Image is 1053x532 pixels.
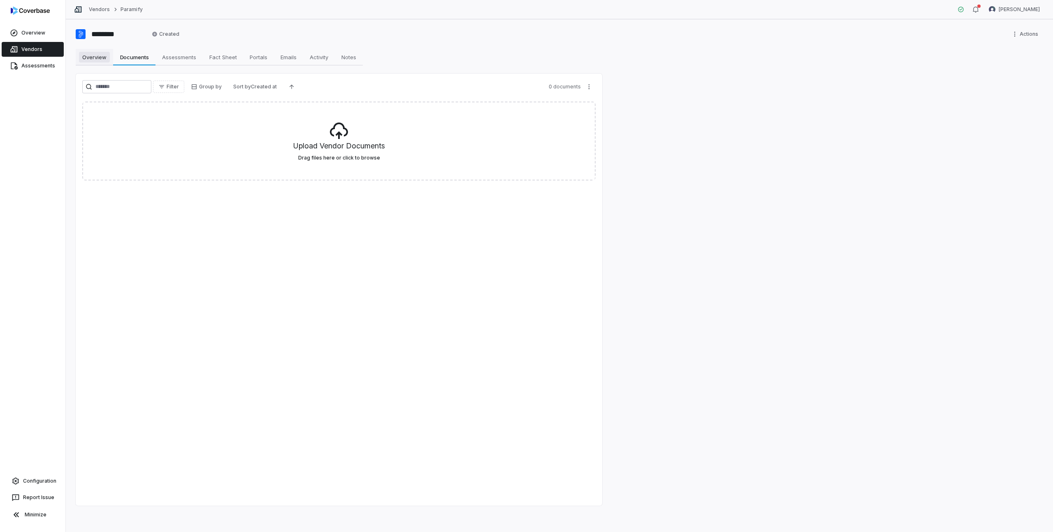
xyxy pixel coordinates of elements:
[2,25,64,40] a: Overview
[306,52,332,62] span: Activity
[283,81,300,93] button: Ascending
[1009,28,1043,40] button: More actions
[121,6,142,13] a: Paramify
[79,52,110,62] span: Overview
[228,81,282,93] button: Sort byCreated at
[338,52,360,62] span: Notes
[246,52,271,62] span: Portals
[277,52,300,62] span: Emails
[89,6,110,13] a: Vendors
[989,6,995,13] img: Mike Phillips avatar
[153,81,184,93] button: Filter
[3,490,62,505] button: Report Issue
[206,52,240,62] span: Fact Sheet
[999,6,1040,13] span: [PERSON_NAME]
[3,507,62,523] button: Minimize
[117,52,152,62] span: Documents
[293,141,385,155] h5: Upload Vendor Documents
[298,155,380,161] label: Drag files here or click to browse
[582,81,596,93] button: More actions
[984,3,1045,16] button: Mike Phillips avatar[PERSON_NAME]
[2,42,64,57] a: Vendors
[11,7,50,15] img: logo-D7KZi-bG.svg
[288,83,295,90] svg: Ascending
[2,58,64,73] a: Assessments
[152,31,179,37] span: Created
[3,474,62,488] a: Configuration
[549,83,581,90] span: 0 documents
[167,83,179,90] span: Filter
[186,81,227,93] button: Group by
[159,52,199,62] span: Assessments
